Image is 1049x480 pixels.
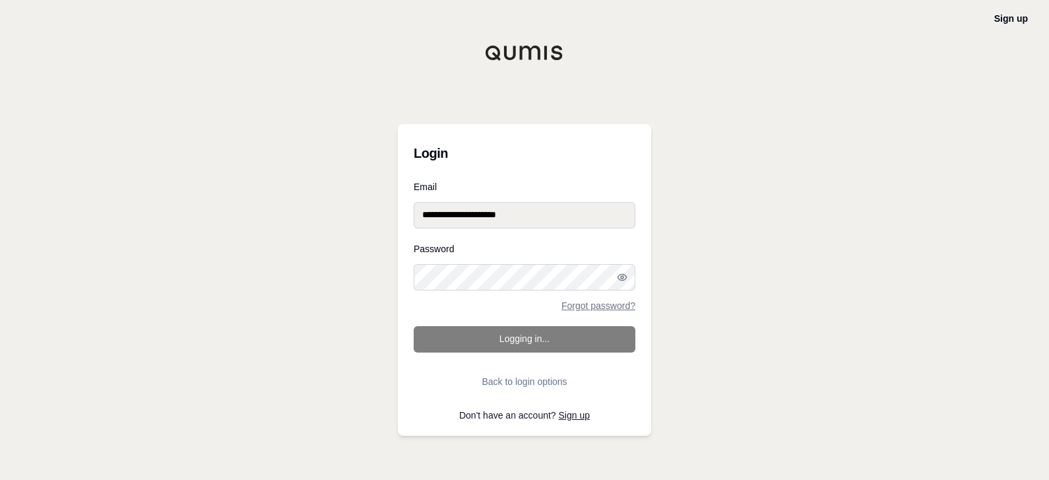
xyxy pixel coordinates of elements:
[561,301,635,310] a: Forgot password?
[414,244,635,254] label: Password
[485,45,564,61] img: Qumis
[414,140,635,166] h3: Login
[414,368,635,395] button: Back to login options
[559,410,590,421] a: Sign up
[994,13,1028,24] a: Sign up
[414,411,635,420] p: Don't have an account?
[414,182,635,191] label: Email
